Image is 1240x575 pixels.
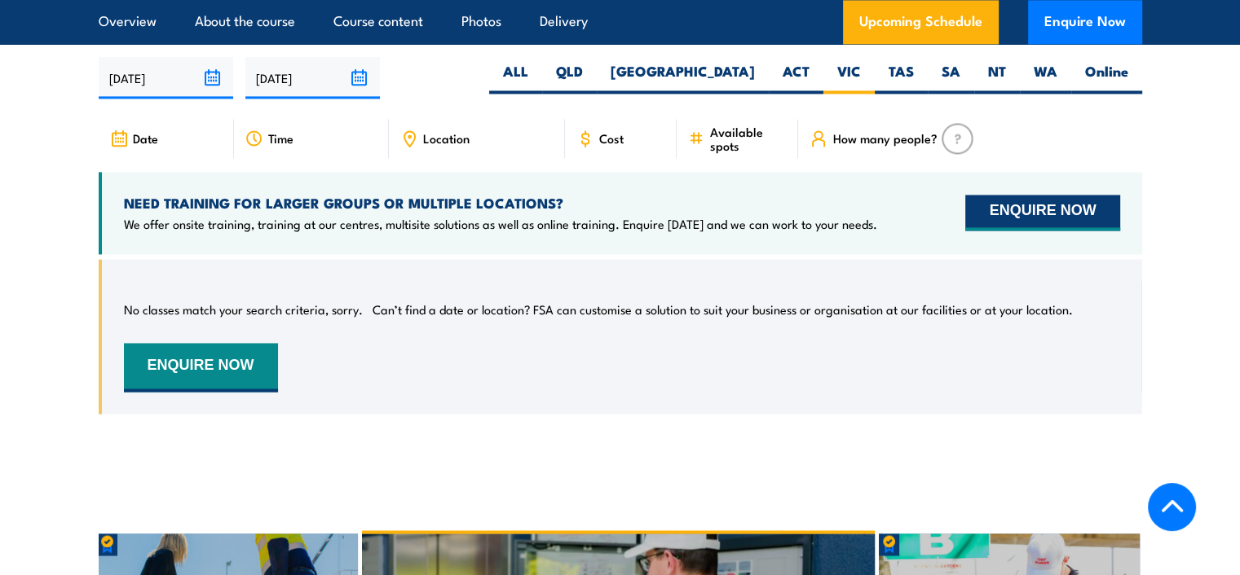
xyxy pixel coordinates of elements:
p: Can’t find a date or location? FSA can customise a solution to suit your business or organisation... [373,301,1073,318]
label: QLD [542,62,597,94]
label: ACT [769,62,823,94]
span: Location [423,131,470,145]
span: Available spots [709,125,787,152]
label: VIC [823,62,875,94]
label: [GEOGRAPHIC_DATA] [597,62,769,94]
input: To date [245,57,380,99]
label: Online [1071,62,1142,94]
button: ENQUIRE NOW [124,343,278,392]
p: We offer onsite training, training at our centres, multisite solutions as well as online training... [124,216,877,232]
label: ALL [489,62,542,94]
button: ENQUIRE NOW [965,195,1119,230]
span: Cost [599,131,624,145]
h4: NEED TRAINING FOR LARGER GROUPS OR MULTIPLE LOCATIONS? [124,194,877,212]
label: TAS [875,62,928,94]
p: No classes match your search criteria, sorry. [124,301,363,318]
span: How many people? [832,131,937,145]
label: WA [1020,62,1071,94]
span: Time [268,131,293,145]
label: NT [974,62,1020,94]
span: Date [133,131,158,145]
label: SA [928,62,974,94]
input: From date [99,57,233,99]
